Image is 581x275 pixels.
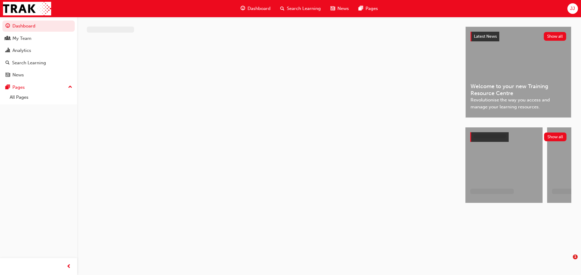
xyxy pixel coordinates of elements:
[67,263,71,270] span: prev-icon
[2,57,75,69] a: Search Learning
[2,82,75,93] button: Pages
[241,5,245,12] span: guage-icon
[2,45,75,56] a: Analytics
[5,72,10,78] span: news-icon
[5,24,10,29] span: guage-icon
[359,5,363,12] span: pages-icon
[560,254,575,269] iframe: Intercom live chat
[471,32,566,41] a: Latest NewsShow all
[470,132,566,142] a: Show all
[68,83,72,91] span: up-icon
[2,19,75,82] button: DashboardMy TeamAnalyticsSearch LearningNews
[248,5,271,12] span: Dashboard
[544,133,567,141] button: Show all
[573,254,578,259] span: 1
[5,48,10,53] span: chart-icon
[236,2,275,15] a: guage-iconDashboard
[7,93,75,102] a: All Pages
[337,5,349,12] span: News
[544,32,566,41] button: Show all
[570,5,575,12] span: JJ
[2,69,75,81] a: News
[2,21,75,32] a: Dashboard
[567,3,578,14] button: JJ
[12,35,31,42] div: My Team
[465,27,571,118] a: Latest NewsShow allWelcome to your new Training Resource CentreRevolutionise the way you access a...
[12,47,31,54] div: Analytics
[275,2,326,15] a: search-iconSearch Learning
[12,72,24,78] div: News
[5,36,10,41] span: people-icon
[471,83,566,97] span: Welcome to your new Training Resource Centre
[330,5,335,12] span: news-icon
[474,34,497,39] span: Latest News
[3,2,51,15] img: Trak
[354,2,383,15] a: pages-iconPages
[326,2,354,15] a: news-iconNews
[12,59,46,66] div: Search Learning
[471,97,566,110] span: Revolutionise the way you access and manage your learning resources.
[12,84,25,91] div: Pages
[5,85,10,90] span: pages-icon
[280,5,284,12] span: search-icon
[2,33,75,44] a: My Team
[5,60,10,66] span: search-icon
[287,5,321,12] span: Search Learning
[366,5,378,12] span: Pages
